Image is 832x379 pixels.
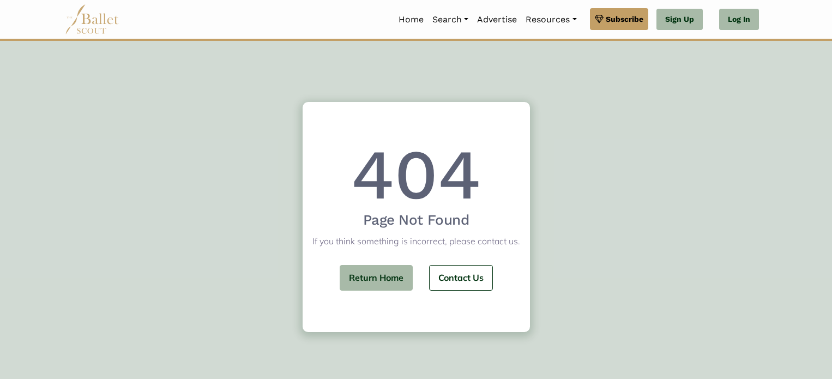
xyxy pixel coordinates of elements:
[473,8,521,31] a: Advertise
[340,265,413,291] a: Return Home
[429,265,493,291] a: Contact Us
[656,9,703,31] a: Sign Up
[590,8,648,30] a: Subscribe
[303,211,530,230] h3: Page Not Found
[303,143,530,206] h1: 404
[521,8,581,31] a: Resources
[719,9,759,31] a: Log In
[303,234,530,249] p: If you think something is incorrect, please contact us.
[394,8,428,31] a: Home
[595,13,604,25] img: gem.svg
[606,13,643,25] span: Subscribe
[428,8,473,31] a: Search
